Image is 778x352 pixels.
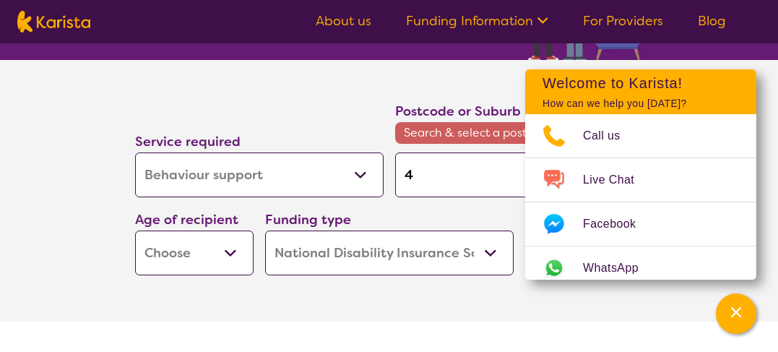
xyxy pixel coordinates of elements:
[716,293,756,334] button: Channel Menu
[135,133,241,150] label: Service required
[395,122,644,144] span: Search & select a postcode to proceed
[406,12,548,30] a: Funding Information
[543,98,739,110] p: How can we help you [DATE]?
[395,103,521,120] label: Postcode or Suburb
[698,12,726,30] a: Blog
[265,211,351,228] label: Funding type
[525,69,756,280] div: Channel Menu
[583,12,663,30] a: For Providers
[395,153,644,197] input: Type
[583,125,638,147] span: Call us
[583,169,652,191] span: Live Chat
[17,11,90,33] img: Karista logo
[525,114,756,290] ul: Choose channel
[583,257,656,279] span: WhatsApp
[316,12,371,30] a: About us
[525,246,756,290] a: Web link opens in a new tab.
[135,211,238,228] label: Age of recipient
[543,74,739,92] h2: Welcome to Karista!
[583,213,653,235] span: Facebook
